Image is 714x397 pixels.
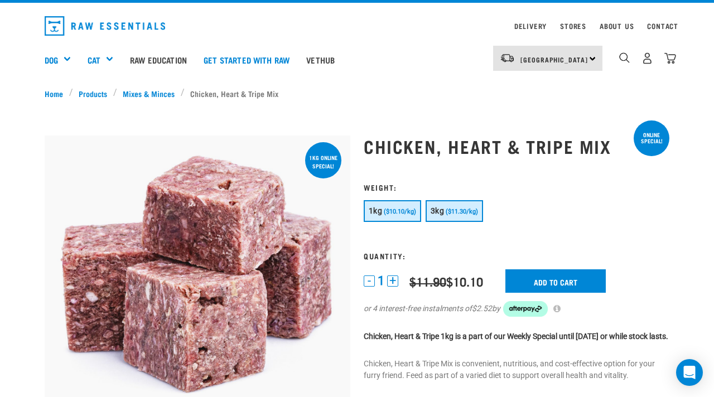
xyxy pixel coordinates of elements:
[298,37,343,82] a: Vethub
[378,275,384,287] span: 1
[514,24,547,28] a: Delivery
[560,24,586,28] a: Stores
[364,200,421,222] button: 1kg ($10.10/kg)
[364,358,669,381] p: Chicken, Heart & Tripe Mix is convenient, nutritious, and cost-effective option for your furry fr...
[520,57,588,61] span: [GEOGRAPHIC_DATA]
[369,206,382,215] span: 1kg
[426,200,483,222] button: 3kg ($11.30/kg)
[45,54,58,66] a: Dog
[409,274,483,288] div: $10.10
[387,275,398,287] button: +
[664,52,676,64] img: home-icon@2x.png
[676,359,703,386] div: Open Intercom Messenger
[472,303,492,314] span: $2.52
[45,16,165,36] img: Raw Essentials Logo
[384,208,416,215] span: ($10.10/kg)
[364,332,668,341] strong: Chicken, Heart & Tripe 1kg is a part of our Weekly Special until [DATE] or while stock lasts.
[45,88,669,99] nav: breadcrumbs
[647,24,678,28] a: Contact
[505,269,606,293] input: Add to cart
[117,88,181,99] a: Mixes & Minces
[364,136,669,156] h1: Chicken, Heart & Tripe Mix
[446,208,478,215] span: ($11.30/kg)
[409,278,446,284] strike: $11.90
[364,183,669,191] h3: Weight:
[500,53,515,63] img: van-moving.png
[364,301,669,317] div: or 4 interest-free instalments of by
[364,275,375,287] button: -
[431,206,444,215] span: 3kg
[122,37,195,82] a: Raw Education
[503,301,548,317] img: Afterpay
[195,37,298,82] a: Get started with Raw
[73,88,113,99] a: Products
[364,251,669,260] h3: Quantity:
[619,52,630,63] img: home-icon-1@2x.png
[45,88,69,99] a: Home
[88,54,100,66] a: Cat
[36,12,678,40] nav: dropdown navigation
[641,52,653,64] img: user.png
[600,24,634,28] a: About Us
